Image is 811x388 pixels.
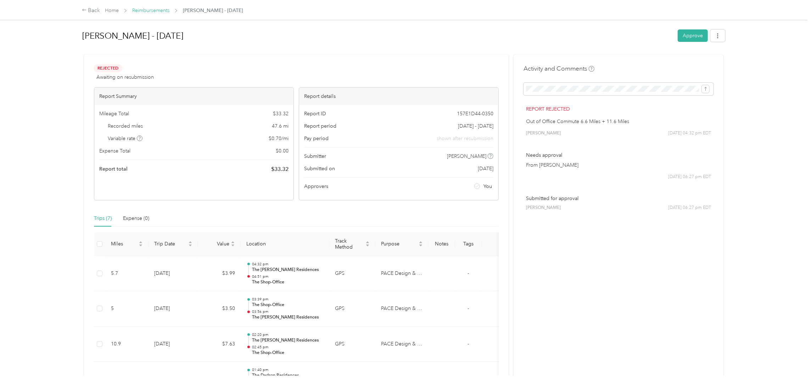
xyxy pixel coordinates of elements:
span: [PERSON_NAME] [447,153,487,160]
td: PACE Design & Construction [375,327,429,362]
span: $ 0.70 / mi [269,135,289,142]
div: Report details [299,88,498,105]
td: 5 [105,291,149,327]
a: Reimbursements [132,7,169,13]
span: $ 0.00 [276,147,289,155]
span: Trip Date [154,241,187,247]
span: Purpose [381,241,417,247]
td: $3.50 [198,291,241,327]
span: Miles [111,241,137,247]
span: Rejected [94,64,122,72]
span: Mileage Total [99,110,129,117]
span: [PERSON_NAME] [526,205,561,211]
td: [DATE] [149,327,198,362]
p: The Shop-Office [252,279,324,286]
span: Expense Total [99,147,130,155]
span: 47.6 mi [272,122,289,130]
span: Report total [99,165,128,173]
span: [PERSON_NAME] [526,130,561,137]
span: Approvers [304,183,328,190]
td: PACE Design & Construction [375,291,429,327]
span: caret-up [419,240,423,244]
td: [DATE] [149,256,198,292]
span: [DATE] 04:32 pm EDT [668,130,711,137]
div: Expense (0) [123,215,149,222]
p: Needs approval [526,151,711,159]
p: 04:32 pm [252,262,324,267]
span: Recorded miles [108,122,143,130]
td: 10.9 [105,327,149,362]
span: Awaiting on resubmission [96,73,154,81]
td: GPS [329,291,375,327]
p: 02:45 pm [252,345,324,350]
th: Location [241,232,329,256]
span: caret-up [139,240,143,244]
span: [DATE] [478,165,493,172]
th: Track Method [329,232,375,256]
span: [DATE] 06:27 pm EDT [668,205,711,211]
td: PACE Design & Construction [375,256,429,292]
td: GPS [329,327,375,362]
span: Variable rate [108,135,142,142]
p: Out of Office Commute 6.6 Miles + 11.6 Miles [526,118,711,125]
span: caret-up [188,240,192,244]
p: 04:51 pm [252,274,324,279]
span: Track Method [335,238,364,250]
span: Report ID [304,110,326,117]
p: The [PERSON_NAME] Residences [252,337,324,344]
span: caret-down [365,243,370,248]
td: GPS [329,256,375,292]
span: caret-up [231,240,235,244]
th: Notes [429,232,455,256]
h4: Activity and Comments [524,64,594,73]
td: [DATE] [149,291,198,327]
span: - [468,341,469,347]
p: The Shop-Office [252,350,324,356]
span: You [484,183,492,190]
p: The Shop-Office [252,302,324,308]
h1: Brian Calhan - 08/11/2025 [82,27,673,44]
span: Submitter [304,153,326,160]
th: Tags [455,232,482,256]
span: $ 33.32 [273,110,289,117]
p: 03:39 pm [252,297,324,302]
div: Report Summary [94,88,293,105]
th: Trip Date [149,232,198,256]
span: shown after resubmission [437,135,493,142]
p: From [PERSON_NAME] [526,161,711,169]
p: Submitted for approval [526,195,711,202]
p: 03:56 pm [252,309,324,314]
p: The [PERSON_NAME] Residences [252,314,324,321]
div: Back [82,6,100,15]
span: Submitted on [304,165,335,172]
p: The Darlson Residences [252,372,324,379]
th: Miles [105,232,149,256]
p: The [PERSON_NAME] Residences [252,267,324,273]
div: Trips (7) [94,215,112,222]
span: 157E1D44-0350 [457,110,493,117]
span: caret-up [365,240,370,244]
span: caret-down [188,243,192,248]
p: 02:20 pm [252,332,324,337]
span: - [468,305,469,311]
span: Value [204,241,229,247]
td: 5.7 [105,256,149,292]
span: Pay period [304,135,329,142]
span: [PERSON_NAME] - [DATE] [183,7,243,14]
p: 01:40 pm [252,367,324,372]
td: $3.99 [198,256,241,292]
th: Value [198,232,241,256]
span: caret-down [419,243,423,248]
span: Report period [304,122,336,130]
p: Report rejected [526,105,711,113]
th: Purpose [375,232,429,256]
span: [DATE] - [DATE] [458,122,493,130]
td: $7.63 [198,327,241,362]
span: - [468,270,469,276]
span: caret-down [231,243,235,248]
iframe: Everlance-gr Chat Button Frame [771,348,811,388]
span: caret-down [139,243,143,248]
span: [DATE] 06:27 pm EDT [668,174,711,180]
button: Approve [678,29,708,42]
span: $ 33.32 [271,165,289,173]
